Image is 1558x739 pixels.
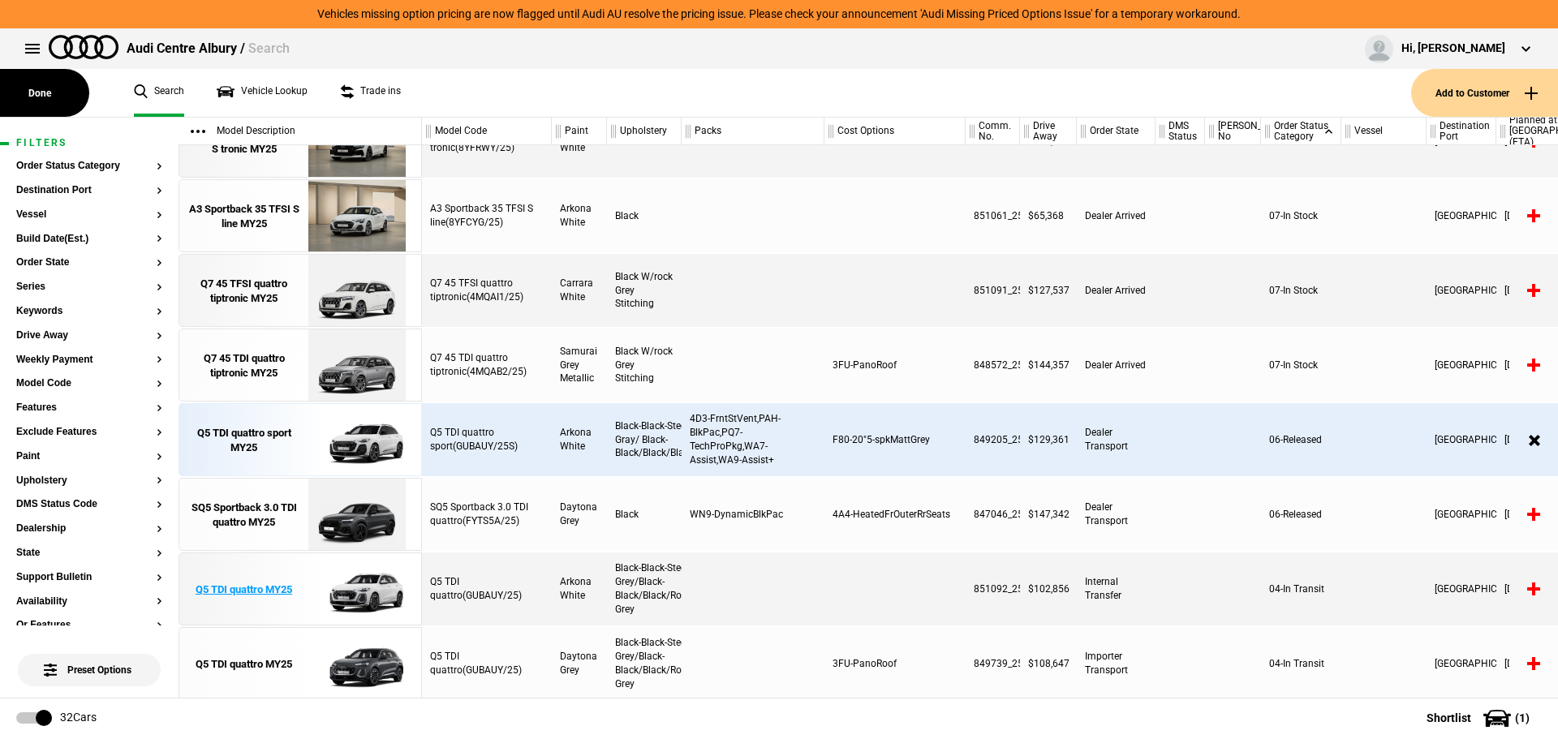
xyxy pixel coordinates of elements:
section: Dealership [16,523,162,548]
img: Audi_8YFCYG_25_EI_Z9Z9__(Nadin:_C55)_ext.png [300,180,413,253]
a: Q7 45 TFSI quattro tiptronic MY25 [187,255,300,328]
div: Q7 45 TDI quattro tiptronic MY25 [187,351,300,380]
section: Series [16,281,162,306]
div: 4A4-HeatedFrOuterRrSeats [824,478,966,551]
div: Paint [552,118,606,145]
div: [GEOGRAPHIC_DATA] [1427,329,1496,402]
div: Q7 45 TFSI quattro tiptronic(4MQAI1/25) [422,254,552,327]
section: Availability [16,596,162,621]
button: Support Bulletin [16,572,162,583]
div: Black-Black-Steel Grey/Black-Black/Black/Rock Grey [607,627,682,700]
div: Model Code [422,118,551,145]
div: $108,647 [1020,627,1077,700]
button: Keywords [16,306,162,317]
span: Preset Options [47,644,131,676]
section: Support Bulletin [16,572,162,596]
div: $65,368 [1020,179,1077,252]
div: Internal Transfer [1077,552,1156,625]
div: Q7 45 TFSI quattro tiptronic MY25 [187,277,300,306]
span: Shortlist [1427,712,1471,724]
div: 848572_25 [966,329,1020,402]
div: Carrara White [552,254,607,327]
div: Importer Transport [1077,627,1156,700]
div: 849205_25 [966,403,1020,476]
div: Arkona White [552,552,607,625]
button: Availability [16,596,162,608]
div: Dealer Arrived [1077,179,1156,252]
div: Q5 TDI quattro(GUBAUY/25) [422,552,552,625]
div: [GEOGRAPHIC_DATA] [1427,254,1496,327]
button: Drive Away [16,330,162,342]
a: Trade ins [340,69,401,117]
div: 32 Cars [60,710,97,726]
div: Black [607,478,682,551]
div: A3 Sportback 35 TFSI S line(8YFCYG/25) [422,179,552,252]
div: 3FU-PanoRoof [824,329,966,402]
button: Weekly Payment [16,354,162,366]
div: WN9-DynamicBlkPac [682,478,824,551]
section: Exclude Features [16,427,162,451]
div: Black-Black-Steel Gray/ Black-Black/Black/Black [607,403,682,476]
img: Audi_GUBAUY_25S_GX_Z9Z9_WA9_PAH_WA7_5MB_6FJ_PQ7_4D3_WXC_PWL_PYH_F80_H65_(Nadin:_4D3_5MB_6FJ_C56_F... [300,404,413,477]
section: Model Code [16,378,162,402]
div: Order State [1077,118,1155,145]
button: Upholstery [16,475,162,487]
div: Cost Options [824,118,965,145]
section: Destination Port [16,185,162,209]
div: Dealer Arrived [1077,254,1156,327]
div: 851092_25 [966,552,1020,625]
section: Paint [16,451,162,475]
button: Model Code [16,378,162,389]
div: $129,361 [1020,403,1077,476]
div: Q5 TDI quattro sport(GUBAUY/25S) [422,403,552,476]
section: Build Date(Est.) [16,234,162,258]
button: DMS Status Code [16,499,162,510]
div: Black W/rock Grey Stitching [607,254,682,327]
div: DMS Status [1156,118,1204,145]
div: F80-20"5-spkMattGrey [824,403,966,476]
div: 3FU-PanoRoof [824,627,966,700]
div: [GEOGRAPHIC_DATA] [1427,627,1496,700]
a: A3 Sportback 35 TFSI S line MY25 [187,180,300,253]
section: Or Features [16,620,162,644]
a: Q5 TDI quattro sport MY25 [187,404,300,477]
div: Upholstery [607,118,681,145]
div: [GEOGRAPHIC_DATA] [1427,552,1496,625]
button: Shortlist(1) [1402,698,1558,738]
a: Q5 TDI quattro MY25 [187,628,300,701]
div: $147,342 [1020,478,1077,551]
div: Arkona White [552,179,607,252]
div: [GEOGRAPHIC_DATA] [1427,403,1496,476]
div: SQ5 Sportback 3.0 TDI quattro(FYTS5A/25) [422,478,552,551]
div: Dealer Transport [1077,403,1156,476]
div: Order Status Category [1261,118,1341,145]
div: Daytona Grey [552,478,607,551]
div: 851061_25 [966,179,1020,252]
div: $127,537 [1020,254,1077,327]
span: Search [248,41,290,56]
div: Black-Black-Steel Grey/Black-Black/Black/Rock Grey [607,552,682,625]
button: Features [16,402,162,414]
div: $102,856 [1020,552,1077,625]
section: Drive Away [16,330,162,354]
img: Audi_FYTS5A_25_EI_6Y6Y_WN9_4A4_1KK_1LI_59Q_(Nadin:_1KK_1LI_4A4_59Q_C52_WN9)_ext.png [300,479,413,552]
button: Paint [16,451,162,462]
div: [PERSON_NAME] No [1205,118,1260,145]
section: State [16,548,162,572]
div: Destination Port [1427,118,1496,145]
div: Q5 TDI quattro MY25 [196,657,292,672]
div: 06-Released [1261,403,1341,476]
button: Vessel [16,209,162,221]
a: Vehicle Lookup [217,69,308,117]
div: [GEOGRAPHIC_DATA] [1427,478,1496,551]
div: 04-In Transit [1261,627,1341,700]
div: [GEOGRAPHIC_DATA] [1427,179,1496,252]
a: Q5 TDI quattro MY25 [187,553,300,626]
a: SQ5 Sportback 3.0 TDI quattro MY25 [187,479,300,552]
div: 847046_25 [966,478,1020,551]
div: Audi Centre Albury / [127,40,290,58]
div: 4D3-FrntStVent,PAH-BlkPac,PQ7-TechProPkg,WA7-Assist,WA9-Assist+ [682,403,824,476]
a: Search [134,69,184,117]
section: Upholstery [16,475,162,500]
div: Q5 TDI quattro MY25 [196,582,292,597]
